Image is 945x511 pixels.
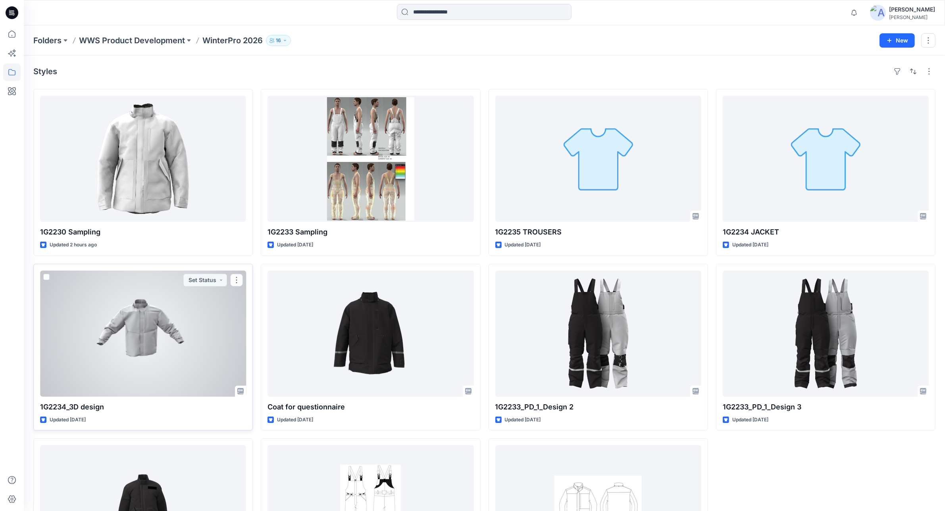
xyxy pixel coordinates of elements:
[495,96,701,222] a: 1G2235 TROUSERS
[732,241,768,249] p: Updated [DATE]
[79,35,185,46] a: WWS Product Development
[277,416,313,424] p: Updated [DATE]
[268,401,473,413] p: Coat for questionnaire
[495,227,701,238] p: 1G2235 TROUSERS
[202,35,263,46] p: WinterPro 2026
[40,271,246,397] a: 1G2234_3D design
[723,271,929,397] a: 1G2233_PD_1_Design 3
[889,14,935,20] div: [PERSON_NAME]
[33,67,57,76] h4: Styles
[277,241,313,249] p: Updated [DATE]
[276,36,281,45] p: 16
[40,227,246,238] p: 1G2230 Sampling
[266,35,291,46] button: 16
[50,416,86,424] p: Updated [DATE]
[268,227,473,238] p: 1G2233 Sampling
[889,5,935,14] div: [PERSON_NAME]
[268,96,473,222] a: 1G2233 Sampling
[40,401,246,413] p: 1G2234_3D design
[505,416,541,424] p: Updated [DATE]
[495,271,701,397] a: 1G2233_PD_1_Design 2
[723,227,929,238] p: 1G2234 JACKET
[880,33,915,48] button: New
[732,416,768,424] p: Updated [DATE]
[723,96,929,222] a: 1G2234 JACKET
[268,271,473,397] a: Coat for questionnaire
[505,241,541,249] p: Updated [DATE]
[723,401,929,413] p: 1G2233_PD_1_Design 3
[870,5,886,21] img: avatar
[50,241,97,249] p: Updated 2 hours ago
[33,35,62,46] a: Folders
[40,96,246,222] a: 1G2230 Sampling
[495,401,701,413] p: 1G2233_PD_1_Design 2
